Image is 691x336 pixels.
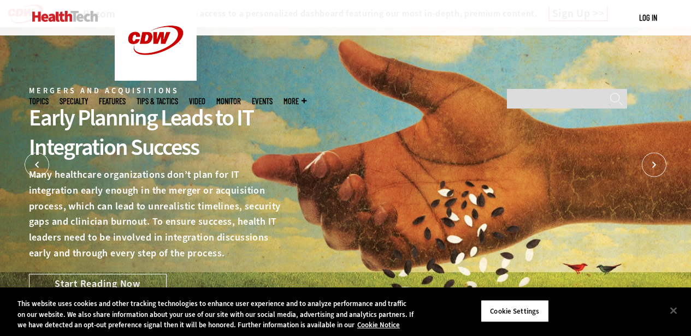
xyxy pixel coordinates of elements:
[639,12,657,23] div: User menu
[29,274,167,293] a: Start Reading Now
[25,153,49,177] button: Prev
[17,298,415,331] div: This website uses cookies and other tracking technologies to enhance user experience and to analy...
[60,97,88,105] span: Specialty
[29,103,282,162] div: Early Planning Leads to IT Integration Success
[357,320,400,329] a: More information about your privacy
[189,97,205,105] a: Video
[99,97,126,105] a: Features
[137,97,178,105] a: Tips & Tactics
[481,299,549,322] button: Cookie Settings
[216,97,241,105] a: MonITor
[29,97,49,105] span: Topics
[115,72,197,83] a: CDW
[642,153,666,177] button: Next
[32,11,98,22] img: Home
[662,298,686,322] button: Close
[284,97,306,105] span: More
[639,13,657,22] a: Log in
[29,167,282,261] p: Many healthcare organizations don’t plan for IT integration early enough in the merger or acquisi...
[252,97,273,105] a: Events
